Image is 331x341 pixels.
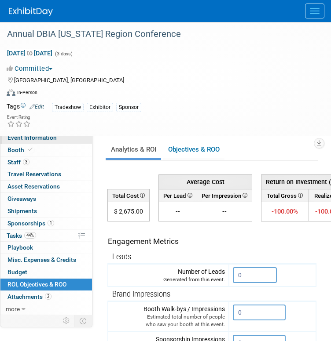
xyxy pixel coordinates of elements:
[0,279,92,290] a: ROI, Objectives & ROO
[52,103,84,112] div: Tradeshow
[159,174,252,189] th: Average Cost
[7,232,36,239] span: Tasks
[7,244,33,251] span: Playbook
[0,230,92,242] a: Tasks44%
[7,64,56,73] button: Committed
[0,144,92,156] a: Booth
[0,266,92,278] a: Budget
[108,189,150,202] th: Total Cost
[0,193,92,205] a: Giveaways
[6,305,20,312] span: more
[7,146,34,153] span: Booth
[163,141,224,158] a: Objectives & ROO
[7,159,29,166] span: Staff
[0,291,92,303] a: Attachments2
[7,207,37,214] span: Shipments
[305,4,324,18] button: Menu
[28,147,33,152] i: Booth reservation complete
[108,202,150,221] td: $ 2,675.00
[23,159,29,165] span: 3
[176,208,180,215] span: --
[116,103,141,112] div: Sponsor
[7,49,53,57] span: [DATE] [DATE]
[0,254,92,266] a: Misc. Expenses & Credits
[0,168,92,180] a: Travel Reservations
[7,256,76,263] span: Misc. Expenses & Credits
[54,51,73,57] span: (3 days)
[0,181,92,192] a: Asset Reservations
[0,218,92,229] a: Sponsorships1
[261,189,309,202] th: Total Gross
[7,195,36,202] span: Giveaways
[197,189,252,202] th: Per Impression
[0,242,92,254] a: Playbook
[112,253,131,261] span: Leads
[112,313,225,328] div: Estimated total number of people who saw your booth at this event.
[26,50,34,57] span: to
[14,77,124,83] span: [GEOGRAPHIC_DATA], [GEOGRAPHIC_DATA]
[7,281,66,288] span: ROI, Objectives & ROO
[45,293,51,300] span: 2
[48,220,54,226] span: 1
[7,293,51,300] span: Attachments
[7,102,44,112] td: Tags
[4,26,313,42] div: Annual DBIA [US_STATE] Region Conference
[112,305,225,328] div: Booth Walk-bys / Impressions
[0,156,92,168] a: Staff3
[24,232,36,239] span: 44%
[159,189,197,202] th: Per Lead
[74,315,92,326] td: Toggle Event Tabs
[9,7,53,16] img: ExhibitDay
[29,104,44,110] a: Edit
[7,183,60,190] span: Asset Reservations
[7,268,27,276] span: Budget
[112,267,225,283] div: Number of Leads
[7,220,54,227] span: Sponsorships
[7,134,57,141] span: Event Information
[7,170,61,178] span: Travel Reservations
[59,315,74,326] td: Personalize Event Tab Strip
[0,303,92,315] a: more
[17,89,37,96] div: In-Person
[0,205,92,217] a: Shipments
[0,132,92,144] a: Event Information
[7,115,31,120] div: Event Rating
[87,103,113,112] div: Exhibitor
[108,236,313,247] div: Engagement Metrics
[7,89,15,96] img: Format-Inperson.png
[222,208,227,215] span: --
[112,290,170,298] span: Brand Impressions
[106,141,161,158] a: Analytics & ROI
[112,276,225,283] div: Generated from this event.
[272,207,298,215] span: -100.00%
[7,87,313,101] div: Event Format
